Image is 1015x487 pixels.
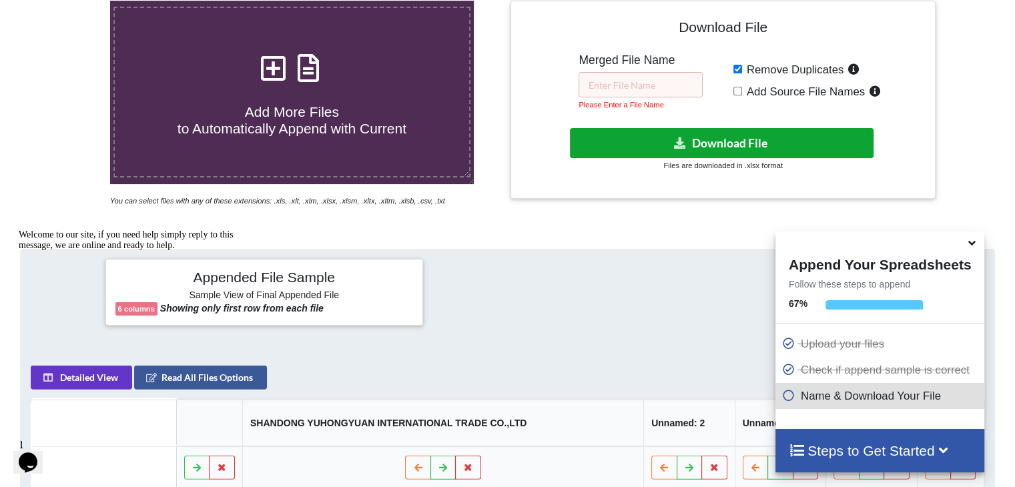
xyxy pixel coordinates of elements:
div: Welcome to our site, if you need help simply reply to this message, we are online and ready to help. [5,5,246,27]
th: Unnamed: 2 [643,399,735,446]
h4: Append Your Spreadsheets [775,253,984,273]
p: Follow these steps to append [775,278,984,291]
th: Unnamed: 3 [735,399,826,446]
h6: Sample View of Final Appended File [115,290,413,303]
span: Add More Files to Automatically Append with Current [178,104,406,136]
iframe: chat widget [13,224,254,427]
h4: Steps to Get Started [789,442,971,459]
span: Remove Duplicates [742,63,844,76]
span: Add Source File Names [742,85,865,98]
iframe: chat widget [13,434,56,474]
span: Welcome to our site, if you need help simply reply to this message, we are online and ready to help. [5,5,220,26]
h4: Appended File Sample [115,269,413,288]
th: SHANDONG YUHONGYUAN INTERNATIONAL TRADE CO.,LTD [242,399,643,446]
input: Enter File Name [579,72,703,97]
h5: Merged File Name [579,53,703,67]
small: Please Enter a File Name [579,101,663,109]
button: Read All Files Options [134,365,267,389]
p: Check if append sample is correct [782,362,981,378]
p: Upload your files [782,336,981,352]
h4: Download File [521,11,925,49]
button: Download File [570,128,874,158]
b: Showing only first row from each file [160,303,324,314]
small: Files are downloaded in .xlsx format [663,161,782,169]
p: Name & Download Your File [782,388,981,404]
b: 67 % [789,298,807,309]
i: You can select files with any of these extensions: .xls, .xlt, .xlm, .xlsx, .xlsm, .xltx, .xltm, ... [110,197,445,205]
